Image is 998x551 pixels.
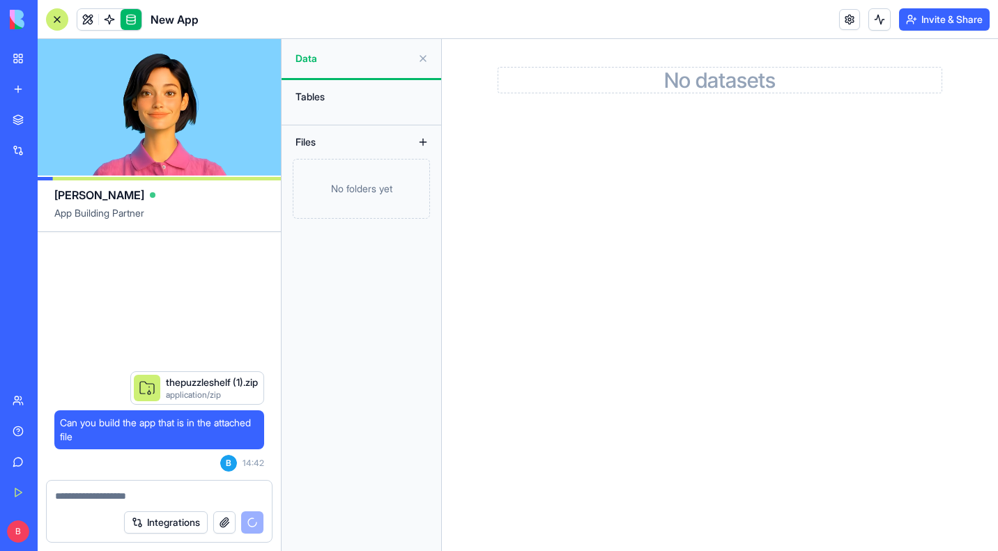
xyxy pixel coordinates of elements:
div: application/zip [166,389,258,401]
span: New App [151,11,199,28]
span: 14:42 [243,458,264,469]
div: Tables [289,86,434,108]
button: Invite & Share [899,8,990,31]
span: Can you build the app that is in the attached file [60,416,259,444]
a: No folders yet [282,159,441,219]
img: logo [10,10,96,29]
span: B [7,520,29,543]
span: App Building Partner [54,206,264,231]
h2: No datasets [498,68,942,93]
span: Data [295,52,412,65]
div: thepuzzleshelf (1).zip [166,375,258,389]
div: No folders yet [293,159,430,219]
div: Files [289,131,400,153]
span: B [220,455,237,472]
span: [PERSON_NAME] [54,187,144,203]
button: Integrations [124,511,208,534]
